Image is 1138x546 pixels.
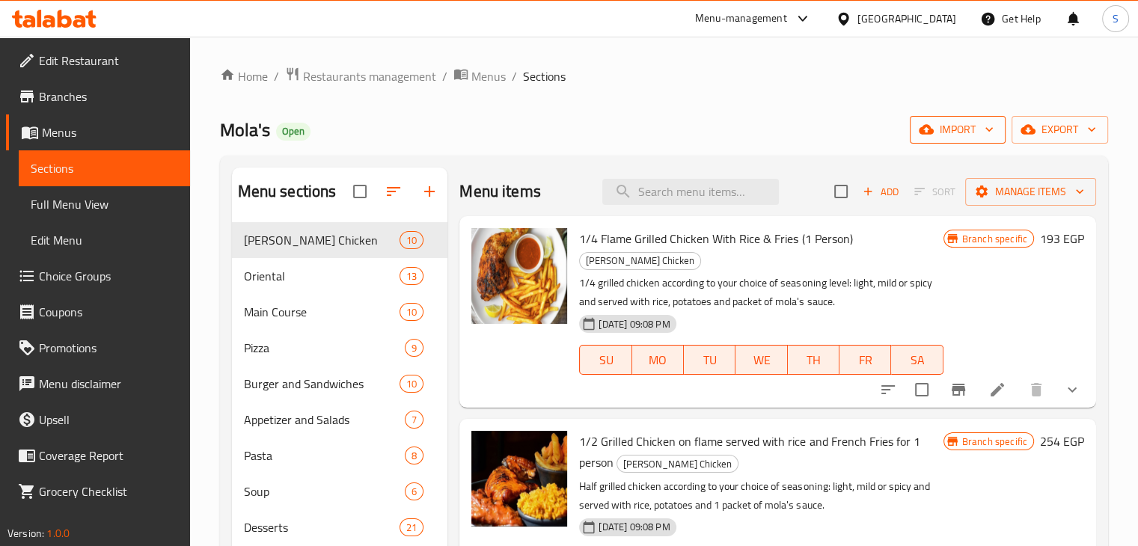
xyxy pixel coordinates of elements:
div: items [405,339,423,357]
div: items [400,375,423,393]
span: 13 [400,269,423,283]
svg: Show Choices [1063,381,1081,399]
div: Mola's Peri-Peri Chicken [617,455,738,473]
span: export [1024,120,1096,139]
span: 10 [400,233,423,248]
span: [PERSON_NAME] Chicken [617,455,738,473]
span: Grocery Checklist [39,482,178,500]
span: Select section first [905,180,965,203]
span: Add item [857,180,905,203]
a: Upsell [6,402,190,438]
span: 1/2 Grilled Chicken on flame served with rice and French Fries for 1 person [579,430,920,473]
span: Branches [39,88,178,105]
span: FR [845,349,885,371]
nav: breadcrumb [220,67,1108,86]
button: Branch-specific-item [940,372,976,408]
span: Add [860,183,901,200]
li: / [274,67,279,85]
div: items [400,267,423,285]
a: Menus [453,67,506,86]
button: WE [735,345,787,375]
span: S [1113,10,1119,27]
span: [DATE] 09:08 PM [593,317,676,331]
span: Sort sections [376,174,412,209]
img: 1/2 Grilled Chicken on flame served with rice and French Fries for 1 person [471,431,567,527]
a: Grocery Checklist [6,473,190,509]
span: Menus [471,67,506,85]
h6: 254 EGP [1040,431,1084,452]
span: [PERSON_NAME] Chicken [580,252,700,269]
span: Soup [244,482,406,500]
span: 10 [400,377,423,391]
div: items [400,518,423,536]
div: Menu-management [695,10,787,28]
a: Edit Restaurant [6,43,190,79]
li: / [442,67,447,85]
button: show more [1054,372,1090,408]
p: Half grilled chicken according to your choice of seasoning: light, mild or spicy and served with ... [579,477,943,515]
button: TU [684,345,735,375]
div: Oriental13 [232,258,448,294]
a: Coverage Report [6,438,190,473]
div: items [400,303,423,321]
span: Edit Restaurant [39,52,178,70]
a: Restaurants management [285,67,436,86]
span: Upsell [39,411,178,429]
a: Menu disclaimer [6,366,190,402]
button: FR [839,345,891,375]
span: Choice Groups [39,267,178,285]
button: Add [857,180,905,203]
button: delete [1018,372,1054,408]
div: Pizza [244,339,406,357]
span: Oriental [244,267,400,285]
button: MO [632,345,684,375]
span: Menus [42,123,178,141]
span: Select to update [906,374,937,405]
h6: 193 EGP [1040,228,1084,249]
button: SA [891,345,943,375]
a: Menus [6,114,190,150]
input: search [602,179,779,205]
span: Appetizer and Salads [244,411,406,429]
a: Sections [19,150,190,186]
h2: Menu items [459,180,541,203]
div: items [405,447,423,464]
span: [DATE] 09:08 PM [593,520,676,534]
li: / [512,67,517,85]
a: Home [220,67,268,85]
a: Edit Menu [19,222,190,258]
span: Version: [7,524,44,543]
span: [PERSON_NAME] Chicken [244,231,400,249]
span: 21 [400,521,423,535]
button: Add section [412,174,447,209]
span: import [922,120,994,139]
span: Edit Menu [31,231,178,249]
span: Mola's [220,113,270,147]
span: Burger and Sandwiches [244,375,400,393]
div: [GEOGRAPHIC_DATA] [857,10,956,27]
div: Mola's Peri-Peri Chicken [244,231,400,249]
span: SU [586,349,625,371]
span: 6 [406,485,423,499]
span: Branch specific [956,435,1033,449]
a: Edit menu item [988,381,1006,399]
span: Restaurants management [303,67,436,85]
span: 9 [406,341,423,355]
div: [PERSON_NAME] Chicken10 [232,222,448,258]
span: TU [690,349,729,371]
button: export [1012,116,1108,144]
span: 1/4 Flame Grilled Chicken With Rice & Fries (1 Person) [579,227,852,250]
a: Branches [6,79,190,114]
span: Menu disclaimer [39,375,178,393]
div: items [400,231,423,249]
div: Pasta8 [232,438,448,473]
span: Desserts [244,518,400,536]
span: Manage items [977,182,1084,201]
span: Select section [825,176,857,207]
button: import [910,116,1006,144]
div: Pasta [244,447,406,464]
